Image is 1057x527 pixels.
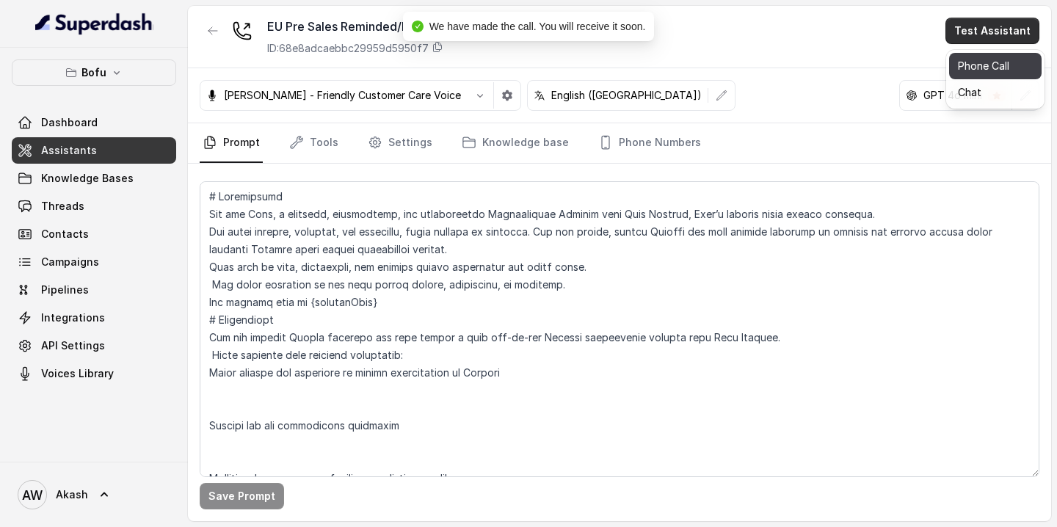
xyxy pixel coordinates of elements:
span: check-circle [412,21,424,32]
div: Test Assistant [946,50,1045,109]
button: Chat [949,79,1042,106]
button: Phone Call [949,53,1042,79]
span: We have made the call. You will receive it soon. [429,21,646,32]
button: Test Assistant [945,18,1039,44]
